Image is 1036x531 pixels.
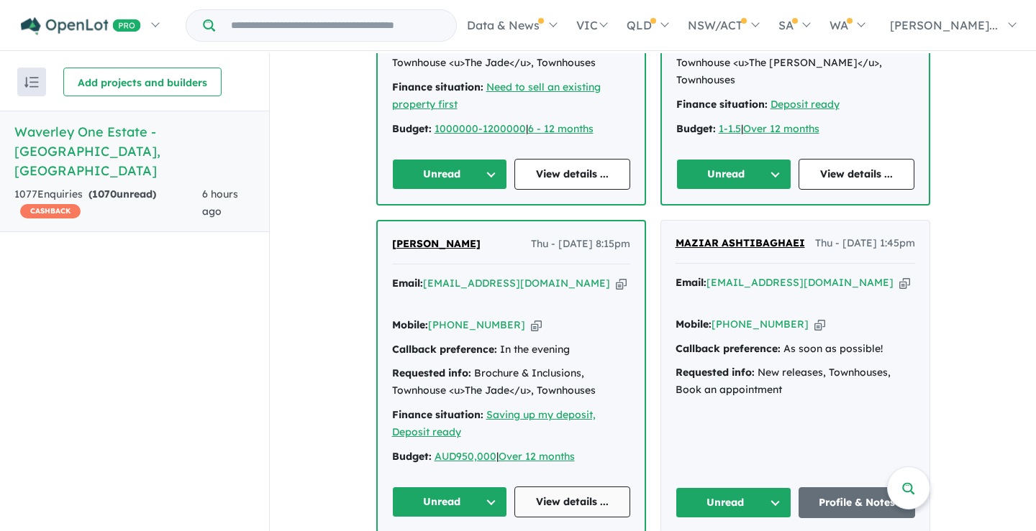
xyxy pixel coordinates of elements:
[392,450,432,463] strong: Budget:
[392,341,630,359] div: In the evening
[676,366,755,379] strong: Requested info:
[428,318,525,331] a: [PHONE_NUMBER]
[392,80,483,93] strong: Finance situation:
[799,159,914,190] a: View details ...
[24,77,39,88] img: sort.svg
[514,486,630,517] a: View details ...
[514,159,630,190] a: View details ...
[815,235,915,252] span: Thu - [DATE] 1:45pm
[771,98,840,111] a: Deposit ready
[531,236,630,253] span: Thu - [DATE] 8:15pm
[531,318,542,333] button: Copy
[616,276,627,291] button: Copy
[392,121,630,138] div: |
[218,10,453,41] input: Try estate name, suburb, builder or developer
[20,204,81,218] span: CASHBACK
[423,277,610,290] a: [EMAIL_ADDRESS][DOMAIN_NAME]
[890,18,998,32] span: [PERSON_NAME]...
[676,122,716,135] strong: Budget:
[719,122,741,135] a: 1-1.5
[392,408,596,438] a: Saving up my deposit, Deposit ready
[392,365,630,400] div: Brochure & Inclusions, Townhouse <u>The Jade</u>, Townhouses
[676,121,914,138] div: |
[392,159,508,190] button: Unread
[392,318,428,331] strong: Mobile:
[676,341,915,358] div: As soon as possible!
[88,188,156,200] strong: ( unread)
[676,37,914,88] div: Brochure & Inclusions, Townhouse <u>The [PERSON_NAME]</u>, Townhouses
[392,37,630,72] div: Brochure & Inclusions, Townhouse <u>The Jade</u>, Townhouses
[435,122,526,135] a: 1000000-1200000
[676,487,792,518] button: Unread
[499,450,575,463] a: Over 12 months
[712,318,809,331] a: [PHONE_NUMBER]
[92,188,117,200] span: 1070
[392,343,497,356] strong: Callback preference:
[706,276,894,289] a: [EMAIL_ADDRESS][DOMAIN_NAME]
[392,237,481,250] span: [PERSON_NAME]
[14,122,255,180] h5: Waverley One Estate - [GEOGRAPHIC_DATA] , [GEOGRAPHIC_DATA]
[814,317,825,332] button: Copy
[676,364,915,399] div: New releases, Townhouses, Book an appointment
[676,236,805,249] span: MAZIAR ASHTIBAGHAEI
[676,318,712,331] strong: Mobile:
[392,448,630,466] div: |
[435,450,496,463] a: AUD950,000
[392,486,508,517] button: Unread
[21,17,141,35] img: Openlot PRO Logo White
[676,235,805,252] a: MAZIAR ASHTIBAGHAEI
[14,186,202,221] div: 1077 Enquir ies
[528,122,594,135] a: 6 - 12 months
[392,408,483,421] strong: Finance situation:
[899,275,910,290] button: Copy
[392,122,432,135] strong: Budget:
[392,366,471,379] strong: Requested info:
[676,276,706,289] strong: Email:
[676,98,768,111] strong: Finance situation:
[392,80,601,111] a: Need to sell an existing property first
[799,487,915,518] a: Profile & Notes
[676,159,792,190] button: Unread
[392,277,423,290] strong: Email:
[392,236,481,253] a: [PERSON_NAME]
[63,68,222,96] button: Add projects and builders
[676,342,781,355] strong: Callback preference:
[202,188,238,218] span: 6 hours ago
[743,122,819,135] a: Over 12 months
